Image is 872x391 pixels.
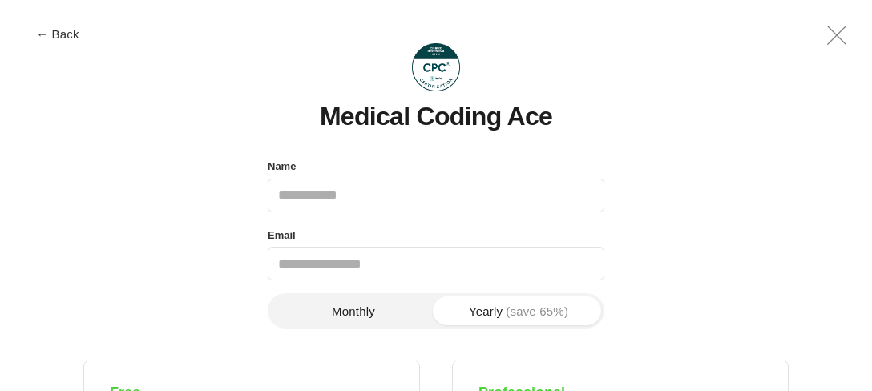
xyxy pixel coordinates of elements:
[36,28,48,40] span: ←
[268,156,296,177] label: Name
[268,179,604,212] input: Name
[26,28,90,40] button: ← Back
[412,43,460,91] img: Medical Coding Ace
[436,296,601,325] button: Yearly(save 65%)
[268,225,296,246] label: Email
[320,103,552,131] h1: Medical Coding Ace
[506,305,568,317] span: (save 65%)
[271,296,436,325] button: Monthly
[268,247,604,280] input: Email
